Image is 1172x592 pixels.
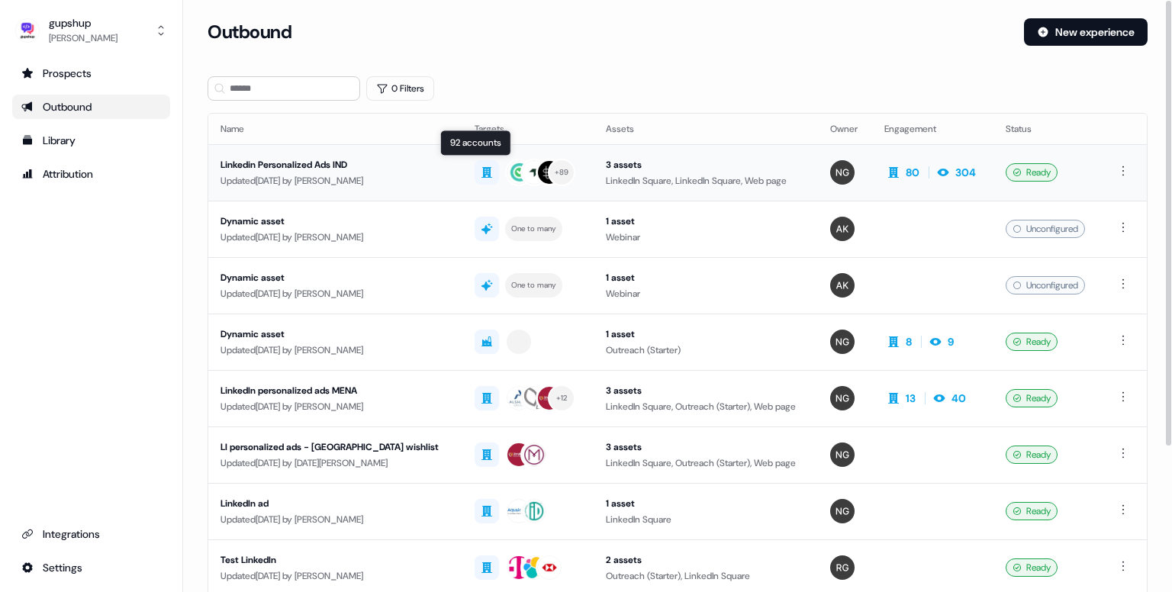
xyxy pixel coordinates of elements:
div: 9 [948,334,954,349]
div: Unconfigured [1006,276,1085,294]
div: 8 [906,334,912,349]
th: Status [993,114,1102,144]
div: Ready [1006,333,1058,351]
div: One to many [511,222,556,236]
img: Arun [830,273,855,298]
img: Nikunj [830,160,855,185]
div: 2 assets [606,552,806,568]
th: Owner [818,114,872,144]
th: Engagement [872,114,993,144]
div: Updated [DATE] by [PERSON_NAME] [221,568,450,584]
a: Go to integrations [12,555,170,580]
a: Go to attribution [12,162,170,186]
a: Go to integrations [12,522,170,546]
div: LI personalized ads - [GEOGRAPHIC_DATA] wishlist [221,439,450,455]
th: Assets [594,114,818,144]
div: 40 [951,391,966,406]
div: 92 accounts [440,130,511,156]
div: Webinar [606,286,806,301]
th: Name [208,114,462,144]
div: Updated [DATE] by [PERSON_NAME] [221,286,450,301]
button: 0 Filters [366,76,434,101]
div: Outreach (Starter), LinkedIn Square [606,568,806,584]
div: 3 assets [606,439,806,455]
div: Webinar [606,230,806,245]
img: Arun [830,217,855,241]
div: gupshup [49,15,118,31]
div: Dynamic asset [221,214,450,229]
div: Ready [1006,502,1058,520]
div: LinkedIn ad [221,496,450,511]
div: LinkedIn Square, LinkedIn Square, Web page [606,173,806,188]
div: 80 [906,165,919,180]
div: 1 asset [606,496,806,511]
div: 13 [906,391,916,406]
div: Unconfigured [1006,220,1085,238]
div: Linkedin Personalized Ads IND [221,157,450,172]
div: Ready [1006,446,1058,464]
a: Go to templates [12,128,170,153]
img: Nikunj [830,330,855,354]
div: Dynamic asset [221,270,450,285]
div: Library [21,133,161,148]
div: 1 asset [606,327,806,342]
div: Updated [DATE] by [PERSON_NAME] [221,173,450,188]
button: gupshup[PERSON_NAME] [12,12,170,49]
img: Nikunj [830,386,855,410]
div: Updated [DATE] by [PERSON_NAME] [221,399,450,414]
div: LinkedIn Square, Outreach (Starter), Web page [606,399,806,414]
div: LinkedIn Square, Outreach (Starter), Web page [606,455,806,471]
div: Updated [DATE] by [PERSON_NAME] [221,230,450,245]
div: Test LinkedIn [221,552,450,568]
div: 1 asset [606,270,806,285]
div: Ready [1006,558,1058,577]
div: Outreach (Starter) [606,343,806,358]
div: Ready [1006,389,1058,407]
div: + 89 [555,166,569,179]
div: 1 asset [606,214,806,229]
img: Nikunj [830,442,855,467]
button: New experience [1024,18,1148,46]
div: LinkedIn personalized ads MENA [221,383,450,398]
img: Rahul [830,555,855,580]
div: One to many [511,278,556,292]
img: Nikunj [830,499,855,523]
div: Updated [DATE] by [PERSON_NAME] [221,343,450,358]
div: LinkedIn Square [606,512,806,527]
div: Attribution [21,166,161,182]
div: Outbound [21,99,161,114]
div: Ready [1006,163,1058,182]
a: Go to prospects [12,61,170,85]
div: 3 assets [606,383,806,398]
a: Go to outbound experience [12,95,170,119]
div: Updated [DATE] by [DATE][PERSON_NAME] [221,455,450,471]
div: Integrations [21,526,161,542]
div: + 12 [556,391,568,405]
th: Targets [462,114,594,144]
div: 304 [955,165,976,180]
div: Updated [DATE] by [PERSON_NAME] [221,512,450,527]
h3: Outbound [208,21,291,43]
div: Dynamic asset [221,327,450,342]
div: Settings [21,560,161,575]
div: 3 assets [606,157,806,172]
div: [PERSON_NAME] [49,31,118,46]
div: Prospects [21,66,161,81]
